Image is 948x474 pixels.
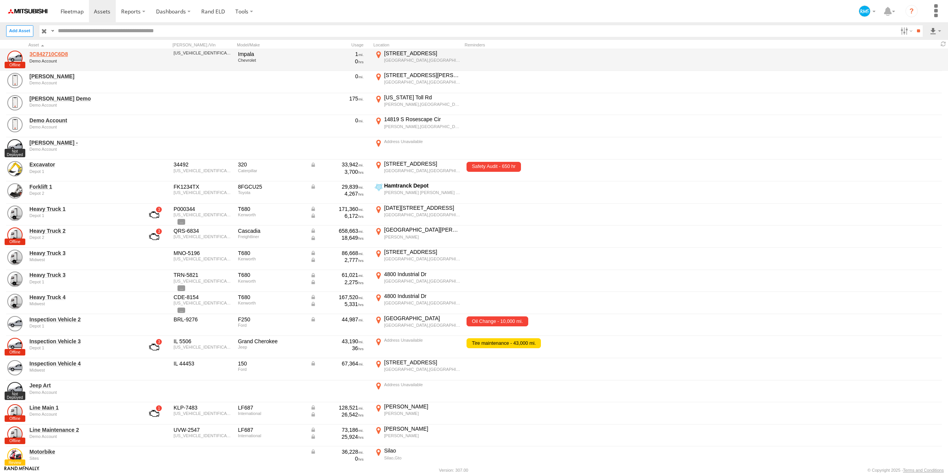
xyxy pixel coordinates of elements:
[373,138,462,159] label: Click to View Current Location
[30,139,135,146] a: [PERSON_NAME] -
[238,212,305,217] div: Kenworth
[30,125,135,129] div: undefined
[30,183,135,190] a: Forklift 1
[7,206,23,221] a: View Asset Details
[174,316,233,323] div: BRL-9276
[310,433,364,440] div: Data from Vehicle CANbus
[373,204,462,225] label: Click to View Current Location
[238,338,305,345] div: Grand Cherokee
[238,345,305,349] div: Jeep
[7,250,23,265] a: View Asset Details
[7,73,23,88] a: View Asset Details
[238,190,305,195] div: Toyota
[28,42,136,48] div: Click to Sort
[373,359,462,380] label: Click to View Current Location
[174,234,233,239] div: 3AKJGLDR9KDKS2775
[174,433,233,438] div: 3HSDJAPR4FN666679
[373,94,462,115] label: Click to View Current Location
[30,147,135,151] div: undefined
[174,227,233,234] div: QRS-6834
[384,212,460,217] div: [GEOGRAPHIC_DATA],[GEOGRAPHIC_DATA]
[30,280,135,284] div: undefined
[384,226,460,233] div: [GEOGRAPHIC_DATA][PERSON_NAME]
[30,117,135,124] a: Demo Account
[310,448,364,455] div: Data from Vehicle CANbus
[310,73,364,80] div: 0
[373,160,462,181] label: Click to View Current Location
[903,468,944,472] a: Terms and Conditions
[384,168,460,173] div: [GEOGRAPHIC_DATA],[GEOGRAPHIC_DATA]
[177,219,185,224] span: View Asset Details to show all tags
[7,404,23,420] a: View Asset Details
[30,191,135,196] div: undefined
[373,315,462,336] label: Click to View Current Location
[30,316,135,323] a: Inspection Vehicle 2
[30,346,135,350] div: undefined
[373,381,462,402] label: Click to View Current Location
[310,183,364,190] div: Data from Vehicle CANbus
[238,227,305,234] div: Cascadia
[310,257,364,263] div: Data from Vehicle CANbus
[384,256,460,262] div: [GEOGRAPHIC_DATA],[GEOGRAPHIC_DATA]
[310,250,364,257] div: Data from Vehicle CANbus
[310,411,364,418] div: Data from Vehicle CANbus
[856,5,878,17] div: Demo Account
[310,301,364,308] div: Data from Vehicle CANbus
[373,116,462,137] label: Click to View Current Location
[174,257,233,261] div: 1XKYDP9X8PJ265791
[373,403,462,424] label: Click to View Current Location
[310,51,364,58] div: 1
[384,249,460,255] div: [STREET_ADDRESS]
[384,124,460,129] div: [PERSON_NAME],[GEOGRAPHIC_DATA]
[30,103,135,107] div: undefined
[310,279,364,286] div: Data from Vehicle CANbus
[310,272,364,278] div: Data from Vehicle CANbus
[30,227,135,234] a: Heavy Truck 2
[49,25,55,36] label: Search Query
[174,338,233,345] div: IL 5506
[30,448,135,455] a: Motorbike
[174,250,233,257] div: MNO-5196
[7,338,23,353] a: View Asset Details
[310,404,364,411] div: Data from Vehicle CANbus
[929,25,942,36] label: Export results as...
[7,227,23,243] a: View Asset Details
[30,404,135,411] a: Line Main 1
[174,294,233,301] div: CDE-8154
[310,338,364,345] div: 43,190
[238,234,305,239] div: Freightliner
[30,434,135,439] div: undefined
[8,1,48,21] img: Mitsubishi-Emblem.webp
[30,250,135,257] a: Heavy Truck 3
[867,468,944,472] div: © Copyright 2025 -
[7,139,23,155] a: View Asset Details
[7,161,23,176] a: View Asset Details
[237,42,306,48] div: Model/Make
[238,323,305,328] div: Ford
[140,338,168,356] a: View Asset with Fault/s
[30,324,135,328] div: undefined
[384,300,460,306] div: [GEOGRAPHIC_DATA],[GEOGRAPHIC_DATA]
[7,360,23,375] a: View Asset Details
[177,285,185,291] span: View Asset Details to show all tags
[30,294,135,301] a: Heavy Truck 4
[238,301,305,305] div: Kenworth
[30,235,135,240] div: undefined
[384,58,460,63] div: [GEOGRAPHIC_DATA],[GEOGRAPHIC_DATA]
[30,456,135,461] div: undefined
[384,271,460,278] div: 4800 Industrial Dr
[30,73,135,80] a: [PERSON_NAME]
[373,293,462,313] label: Click to View Current Location
[174,183,233,190] div: FK1234TX
[238,168,305,173] div: Caterpillar
[384,359,460,366] div: [STREET_ADDRESS]
[174,161,233,168] div: 34492
[897,25,914,36] label: Search Filter Options
[238,58,305,63] div: Chevrolet
[384,278,460,284] div: [GEOGRAPHIC_DATA],[GEOGRAPHIC_DATA]
[30,59,135,63] div: undefined
[140,206,168,224] a: View Asset with Fault/s
[384,234,460,240] div: [PERSON_NAME]
[140,404,168,423] a: View Asset with Fault/s
[238,360,305,367] div: 150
